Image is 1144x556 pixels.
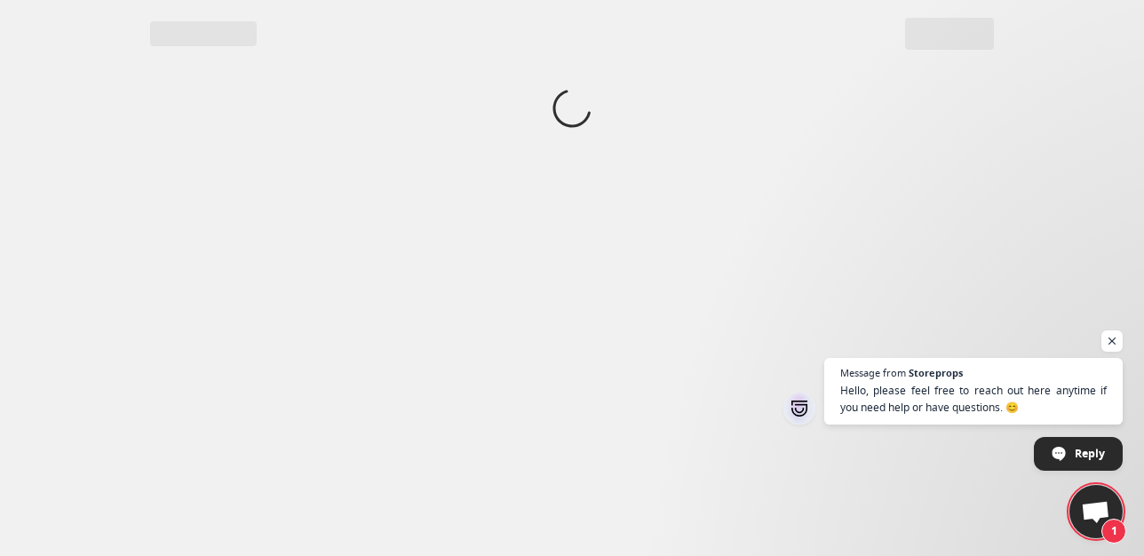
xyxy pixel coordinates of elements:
[840,382,1107,416] span: Hello, please feel free to reach out here anytime if you need help or have questions. 😊
[1069,485,1123,538] a: Open chat
[1101,519,1126,544] span: 1
[840,368,906,377] span: Message from
[1075,438,1105,469] span: Reply
[909,368,963,377] span: Storeprops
